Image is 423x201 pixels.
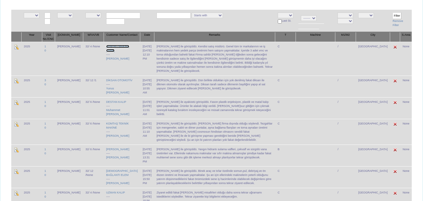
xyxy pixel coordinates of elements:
[21,145,42,166] td: 2025
[154,32,275,42] th: Remarks
[21,32,42,42] th: Year
[104,97,140,119] td: ----
[21,42,42,76] td: 2025
[44,148,46,151] a: 1
[44,122,46,125] a: 1
[106,122,129,129] a: KOMTAŞ TEKNİK MAKİNE
[14,191,19,196] img: Edit
[104,76,140,97] td: ----
[106,45,129,52] a: AYBERG MAKİNA TARIM
[21,97,42,119] td: 2025
[143,151,152,164] div: [DATE] 13:31 PM
[106,169,138,177] a: [DEMOGRAPHIC_DATA] BAĞLANTI ELEM
[106,148,129,151] a: [PERSON_NAME]
[44,195,46,198] a: 0
[393,13,401,19] input: Filter
[143,82,152,95] div: [DATE] 10:55 AM
[275,166,296,188] td: C
[335,42,356,76] td: /
[55,119,83,145] td: [PERSON_NAME]
[55,145,83,166] td: [PERSON_NAME]
[106,156,129,159] a: [PERSON_NAME]
[356,119,390,145] td: [GEOGRAPHIC_DATA]
[55,166,83,188] td: [PERSON_NAME]
[14,169,19,174] img: Edit
[335,76,356,97] td: /
[154,97,275,119] td: [PERSON_NAME] ile ayaküstü görüşüldü. Fason plastik enjeksiyon, plastik ve matal kalıp işleri yap...
[393,147,398,152] img: Edit
[393,191,398,196] img: Edit
[400,166,412,188] td: None
[106,79,132,82] a: DİKSAN OTOMOTİV
[154,166,275,188] td: [PERSON_NAME] ile görüşüldü. Binek araç ve tırlar özelinde somun,pul, debriyaj,ve ön düzen üretim...
[106,182,129,185] a: [PERSON_NAME]
[140,145,154,166] td: [DATE]
[393,45,398,50] img: Edit
[356,42,390,76] td: [GEOGRAPHIC_DATA]
[44,100,46,103] a: 1
[335,145,356,166] td: /
[140,76,154,97] td: [DATE]
[356,32,390,42] th: City
[356,166,390,188] td: [GEOGRAPHIC_DATA]
[44,126,46,129] a: 0
[140,32,154,42] th: Date
[44,45,46,48] a: 1
[143,49,152,61] div: [DATE] 12:10 PM
[104,42,140,76] td: ----
[104,166,140,188] td: ----
[44,79,46,82] a: 3
[14,100,19,105] img: Edit
[143,173,152,185] div: [DATE] 15:50 PM
[14,78,19,83] img: Edit
[400,76,412,97] td: None
[140,166,154,188] td: [DATE]
[400,32,412,42] th: S.Area
[106,191,125,194] a: UZMAN KALIP
[106,134,129,137] a: [PERSON_NAME]
[143,126,152,138] div: [DATE] 11:10 AM
[393,78,398,83] img: Edit
[55,97,83,119] td: [PERSON_NAME]
[393,100,398,105] img: Edit
[104,145,140,166] td: ----
[83,166,104,188] td: 32/ 12 /None
[154,42,275,76] td: [PERSON_NAME] ile görüşüldü. Kendisi satış müdürü. Genel tüm tır markalarının ve iş makinalarının...
[275,32,296,42] th: T
[356,145,390,166] td: [GEOGRAPHIC_DATA]
[400,97,412,119] td: None
[55,76,83,97] td: [PERSON_NAME]
[140,97,154,119] td: [DATE]
[21,166,42,188] td: 2025
[140,119,154,145] td: [DATE]
[83,145,104,166] td: 32/ 6 /None
[106,87,129,94] a: Yunus [PERSON_NAME]
[55,42,83,76] td: [PERSON_NAME]
[44,173,46,177] a: 0
[104,32,140,42] th: Customer Name/Contact
[275,145,296,166] td: B
[55,32,83,42] th: [DOMAIN_NAME]
[14,122,19,127] img: Edit
[104,119,140,145] td: ----
[14,45,19,50] img: Edit
[106,100,126,103] a: DESTAN KALIP
[44,169,46,172] a: 1
[44,49,46,52] a: 0
[21,76,42,97] td: 2025
[83,32,104,42] th: W/VA/VB
[275,76,296,97] td: C
[154,76,275,97] td: [PERSON_NAME] ile görüşüldü. Dün birlikte oldukları için yok denilmiş fakat diksan ile dikmen oto...
[335,97,356,119] td: /
[335,119,356,145] td: /
[83,97,104,119] td: 32/ 6 /None
[400,42,412,76] td: None
[393,19,403,27] a: Remove Filter
[356,97,390,119] td: [GEOGRAPHIC_DATA]
[44,191,46,194] a: 1
[83,76,104,97] td: 32/ 12 /1
[335,166,356,188] td: /
[154,119,275,145] td: [PERSON_NAME] ile görüşüldü. [PERSON_NAME] firma dışında olduğu söylendi. Tezgahlar için mengenel...
[356,76,390,97] td: [GEOGRAPHIC_DATA]
[21,119,42,145] td: 2025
